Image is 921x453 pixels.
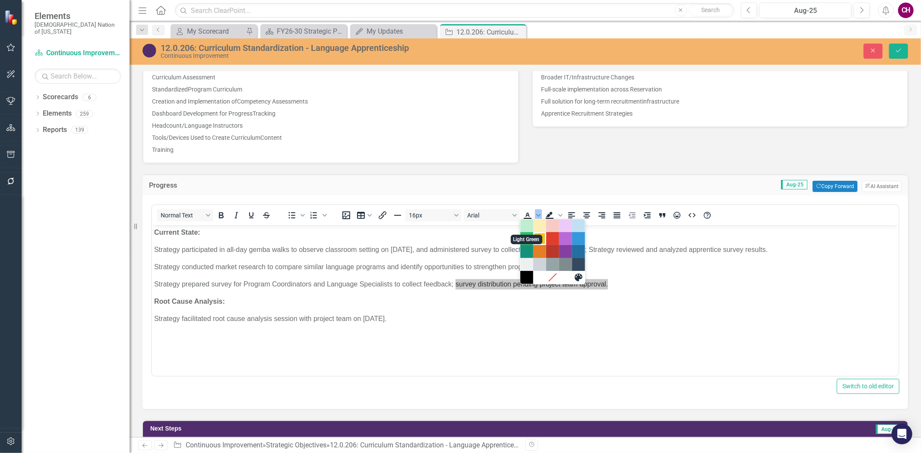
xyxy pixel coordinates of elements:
span: Apprentice Recruitment Strategies [541,110,633,117]
div: My Scorecard [187,26,244,37]
div: White [533,271,546,284]
img: CI In Progress [142,44,156,57]
div: Medium Gray [533,258,546,271]
div: Light Purple [559,219,572,232]
div: Dark Red [546,245,559,258]
div: Dark Turquoise [520,245,533,258]
a: My Updates [352,26,434,37]
span: Full-scale implementation across Reservation [541,86,662,93]
a: Strategic Objectives [266,441,326,449]
div: 259 [76,110,93,117]
div: Red [546,232,559,245]
div: 12.0.206: Curriculum Standardization - Language Apprenticeship [161,43,574,53]
div: Dark Gray [559,258,572,271]
input: Search ClearPoint... [175,3,734,18]
span: Standardized [152,86,188,93]
div: Black [520,271,533,284]
div: Purple [559,232,572,245]
div: Navy Blue [572,258,585,271]
span: Elements [35,11,121,21]
span: Content [260,134,282,141]
button: Help [700,209,715,221]
div: 139 [71,126,88,134]
button: Font size 16px [405,209,462,221]
div: My Updates [367,26,434,37]
a: My Scorecard [173,26,244,37]
span: Curriculum Assessment [152,74,215,81]
div: 12.0.206: Curriculum Standardization - Language Apprenticeship [456,27,524,38]
div: Light Gray [520,258,533,271]
span: Arial [467,212,510,219]
small: [DEMOGRAPHIC_DATA] Nation of [US_STATE] [35,21,121,35]
button: Search [689,4,732,16]
button: Increase indent [640,209,655,221]
button: Copy Forward [813,181,857,192]
div: Light Red [546,219,559,232]
span: Aug-25 [781,180,807,189]
a: Continuous Improvement [186,441,263,449]
button: Aug-25 [760,3,851,18]
div: Background color Black [542,209,564,221]
p: ​ [152,95,510,107]
span: Broader IT/Infrastructure Changes [541,74,635,81]
div: Numbered list [307,209,328,221]
button: AI Assistant [862,181,902,192]
button: Blockquote [655,209,670,221]
button: Strikethrough [259,209,274,221]
a: Reports [43,125,67,135]
iframe: Rich Text Area [152,225,899,376]
p: ​ [541,73,899,83]
div: Light Green [520,219,533,232]
div: Yellow [535,233,545,244]
a: Scorecards [43,92,78,102]
div: Aug-25 [763,6,848,16]
span: Full solution for long-term recruitment [541,98,642,105]
button: Switch to old editor [837,379,899,394]
span: infrastructure [642,98,680,105]
p: ​ [152,83,510,95]
span: Tools/Devices Used to Create Curriculum [152,134,260,141]
div: Orange [533,245,546,258]
div: Open Intercom Messenger [892,424,912,444]
div: 6 [82,94,96,101]
h3: Next Steps [150,425,553,432]
span: Dashboard Development for Progress [152,110,253,117]
div: » » [173,440,519,450]
p: ​ [541,95,899,107]
button: Insert image [339,209,354,221]
div: Remove color [546,271,559,284]
button: Align center [579,209,594,221]
button: Decrease indent [625,209,639,221]
span: Competency Assessments [237,98,308,105]
button: HTML Editor [685,209,699,221]
div: Text color Black [520,209,542,221]
button: Bold [214,209,228,221]
a: FY26-30 Strategic Plan [263,26,345,37]
h3: Progress [149,182,291,189]
p: ​ [152,73,510,83]
div: Dark Purple [559,245,572,258]
span: Search [701,6,720,13]
div: Continuous Improvement [161,53,574,59]
a: Continuous Improvement [35,48,121,58]
div: CH [898,3,914,18]
button: Insert/edit link [375,209,390,221]
button: Block Normal Text [157,209,213,221]
button: Font Arial [464,209,520,221]
button: Underline [244,209,259,221]
p: ​ [152,132,510,144]
div: Light Yellow [533,219,546,232]
div: FY26-30 Strategic Plan [277,26,345,37]
button: Justify [610,209,624,221]
div: Gray [546,258,559,271]
div: Bullet list [285,209,306,221]
button: Align right [595,209,609,221]
button: Table [354,209,375,221]
span: Program Curriculum [188,86,242,93]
